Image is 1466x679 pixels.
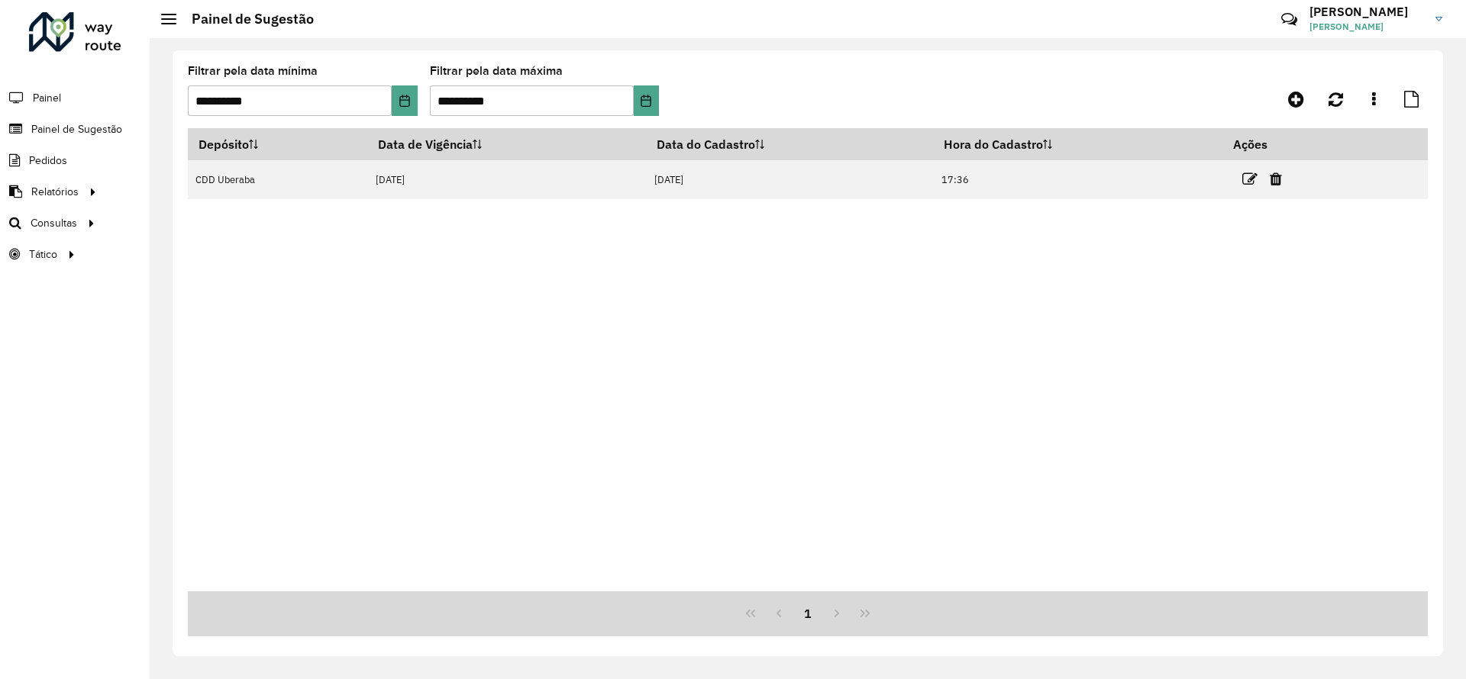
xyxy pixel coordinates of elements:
[430,62,563,80] label: Filtrar pela data máxima
[29,153,67,169] span: Pedidos
[1270,169,1282,189] a: Excluir
[634,85,659,116] button: Choose Date
[793,599,822,628] button: 1
[188,62,318,80] label: Filtrar pela data mínima
[646,160,933,199] td: [DATE]
[176,11,314,27] h2: Painel de Sugestão
[31,121,122,137] span: Painel de Sugestão
[188,160,367,199] td: CDD Uberaba
[392,85,417,116] button: Choose Date
[933,128,1222,160] th: Hora do Cadastro
[367,128,646,160] th: Data de Vigência
[29,246,57,262] span: Tático
[31,215,77,231] span: Consultas
[188,128,367,160] th: Depósito
[1242,169,1258,189] a: Editar
[646,128,933,160] th: Data do Cadastro
[1273,3,1306,36] a: Contato Rápido
[1222,128,1314,160] th: Ações
[1309,20,1424,34] span: [PERSON_NAME]
[367,160,646,199] td: [DATE]
[933,160,1222,199] td: 17:36
[1309,5,1424,19] h3: [PERSON_NAME]
[33,90,61,106] span: Painel
[31,184,79,200] span: Relatórios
